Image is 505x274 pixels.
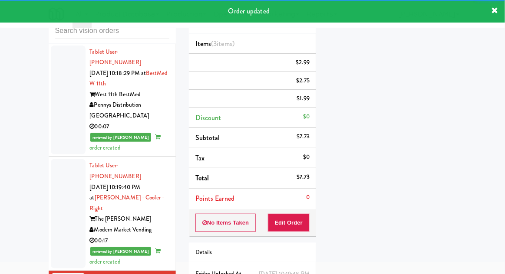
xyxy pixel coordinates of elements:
[211,39,234,49] span: (3 )
[195,193,234,203] span: Points Earned
[90,183,141,202] span: [DATE] 10:19:40 PM at
[195,39,234,49] span: Items
[90,161,141,180] a: Tablet User· [PHONE_NUMBER]
[49,43,176,157] li: Tablet User· [PHONE_NUMBER][DATE] 10:18:29 PM atBestMed W 11thWest 11th BestMedPennys Distributio...
[296,57,310,68] div: $2.99
[90,247,161,266] span: order created
[90,235,169,246] div: 00:17
[303,152,310,163] div: $0
[297,131,310,142] div: $7.73
[217,39,233,49] ng-pluralize: items
[90,121,169,132] div: 00:07
[90,133,161,152] span: order created
[195,153,205,163] span: Tax
[55,23,169,39] input: Search vision orders
[49,157,176,271] li: Tablet User· [PHONE_NUMBER][DATE] 10:19:40 PM at[PERSON_NAME] - Cooler - RightThe [PERSON_NAME]Mo...
[268,214,310,232] button: Edit Order
[195,247,310,258] div: Details
[228,6,270,16] span: Order updated
[90,225,169,235] div: Modern Market Vending
[195,214,256,232] button: No Items Taken
[195,113,221,123] span: Discount
[195,133,220,143] span: Subtotal
[90,133,152,142] span: reviewed by [PERSON_NAME]
[90,48,141,67] a: Tablet User· [PHONE_NUMBER]
[90,89,169,100] div: West 11th BestMed
[297,75,310,86] div: $2.75
[90,100,169,121] div: Pennys Distribution [GEOGRAPHIC_DATA]
[90,193,165,212] a: [PERSON_NAME] - Cooler - Right
[195,173,209,183] span: Total
[306,192,310,203] div: 0
[90,247,152,256] span: reviewed by [PERSON_NAME]
[297,172,310,183] div: $7.73
[90,214,169,225] div: The [PERSON_NAME]
[297,93,310,104] div: $1.99
[90,69,146,77] span: [DATE] 10:18:29 PM at
[303,111,310,122] div: $0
